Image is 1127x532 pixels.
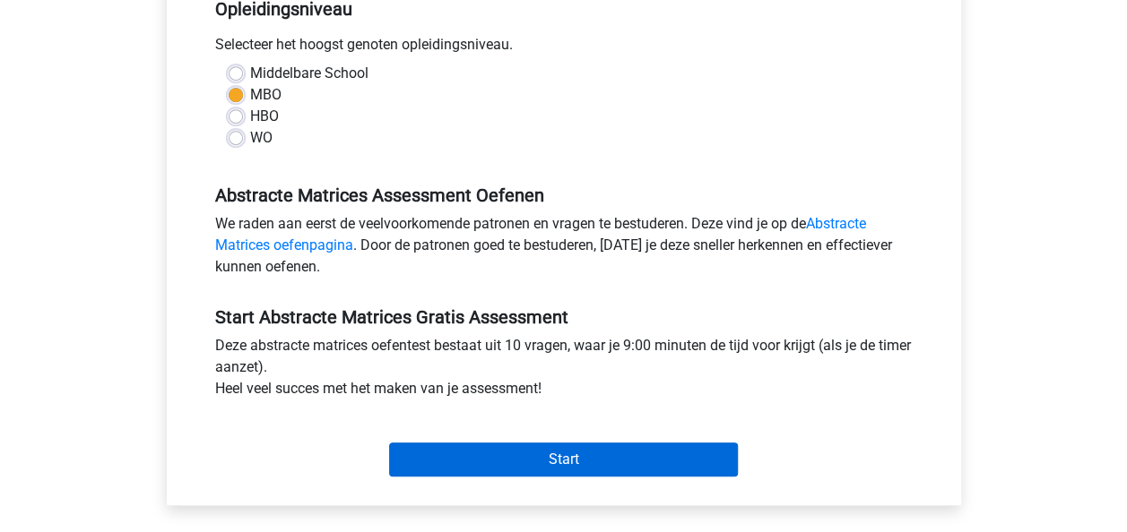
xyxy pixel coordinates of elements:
[250,84,282,106] label: MBO
[389,442,738,476] input: Start
[215,184,913,206] h5: Abstracte Matrices Assessment Oefenen
[250,106,279,127] label: HBO
[215,306,913,328] h5: Start Abstracte Matrices Gratis Assessment
[202,213,926,285] div: We raden aan eerst de veelvoorkomende patronen en vragen te bestuderen. Deze vind je op de . Door...
[202,34,926,63] div: Selecteer het hoogst genoten opleidingsniveau.
[202,335,926,407] div: Deze abstracte matrices oefentest bestaat uit 10 vragen, waar je 9:00 minuten de tijd voor krijgt...
[250,63,368,84] label: Middelbare School
[250,127,273,149] label: WO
